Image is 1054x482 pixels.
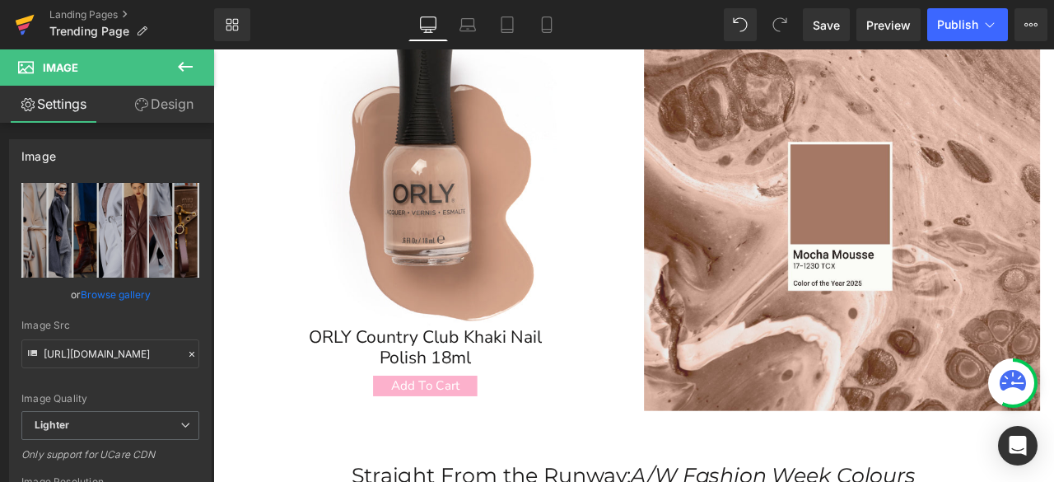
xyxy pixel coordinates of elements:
a: Design [110,86,217,123]
div: Image Src [21,320,199,331]
button: Add To Cart [189,386,313,411]
div: Image [21,140,56,163]
span: Add To Cart [211,388,292,408]
button: Publish [927,8,1008,41]
a: Tablet [487,8,527,41]
a: ORLY Country Club Khaki Nail Polish 18ml [91,329,412,378]
span: Save [813,16,840,34]
a: Laptop [448,8,487,41]
button: More [1014,8,1047,41]
div: Open Intercom Messenger [998,426,1038,466]
span: Trending Page [49,25,129,38]
a: Preview [856,8,921,41]
span: Preview [866,16,911,34]
b: Lighter [35,419,69,431]
a: Browse gallery [81,280,151,309]
input: Link [21,339,199,368]
a: New Library [214,8,250,41]
div: or [21,286,199,303]
div: Image Quality [21,393,199,405]
a: Landing Pages [49,8,214,21]
a: Mobile [527,8,567,41]
a: Desktop [408,8,448,41]
button: Redo [763,8,796,41]
button: Undo [724,8,757,41]
span: Image [43,61,78,74]
span: Publish [937,18,978,31]
div: Only support for UCare CDN [21,448,199,472]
